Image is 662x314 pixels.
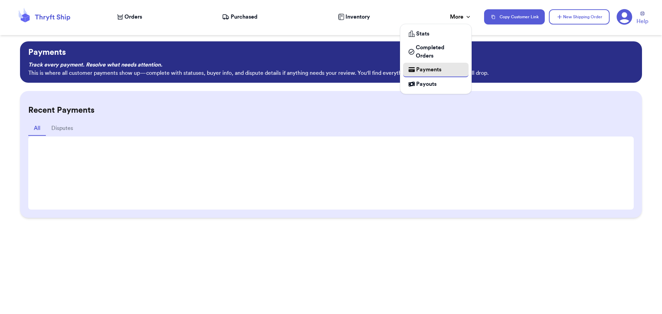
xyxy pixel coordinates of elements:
[416,30,429,38] span: Stats
[403,77,469,91] a: Payouts
[338,13,370,21] a: Inventory
[222,13,258,21] a: Purchased
[124,13,142,21] span: Orders
[636,11,648,26] a: Help
[46,121,79,136] button: Disputes
[403,27,469,41] a: Stats
[28,105,634,116] h2: Recent Payments
[28,69,634,77] p: This is where all customer payments show up—complete with statuses, buyer info, and dispute detai...
[28,121,46,136] button: All
[636,17,648,26] span: Help
[35,143,627,204] iframe: stripe-connect-ui-layer-stripe-connect-payments
[416,80,437,88] span: Payouts
[117,13,142,21] a: Orders
[549,9,610,24] button: New Shipping Order
[345,13,370,21] span: Inventory
[484,9,545,24] button: Copy Customer Link
[231,13,258,21] span: Purchased
[416,43,463,60] span: Completed Orders
[403,63,469,77] a: Payments
[28,47,634,58] p: Payments
[403,41,469,63] a: Completed Orders
[28,61,634,69] p: Track every payment. Resolve what needs attention.
[416,65,441,74] span: Payments
[450,13,472,21] div: More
